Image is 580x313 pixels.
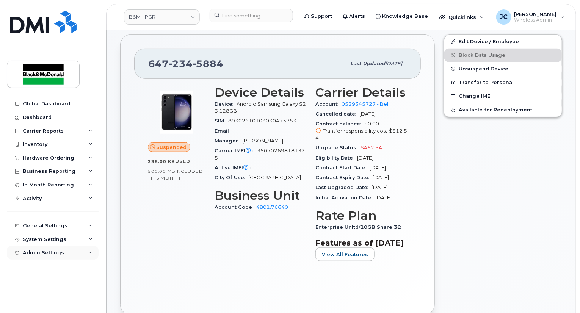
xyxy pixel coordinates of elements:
[215,86,306,99] h3: Device Details
[315,101,342,107] span: Account
[215,138,242,144] span: Manager
[215,148,257,153] span: Carrier IMEI
[370,165,386,171] span: [DATE]
[315,175,373,180] span: Contract Expiry Date
[375,195,392,200] span: [DATE]
[434,9,489,25] div: Quicklinks
[315,111,359,117] span: Cancelled date
[372,185,388,190] span: [DATE]
[514,17,557,23] span: Wireless Admin
[215,101,306,114] span: Android Samsung Galaxy S23 128GB
[215,189,306,202] h3: Business Unit
[315,247,375,261] button: View All Features
[215,118,228,124] span: SIM
[342,101,389,107] a: 0529345727 - Bell
[175,158,190,164] span: used
[215,165,255,171] span: Active IMEI
[357,155,373,161] span: [DATE]
[444,62,562,76] button: Unsuspend Device
[124,9,200,25] a: B&M - PGR
[248,175,301,180] span: [GEOGRAPHIC_DATA]
[215,204,256,210] span: Account Code
[315,121,364,127] span: Contract balance
[256,204,288,210] a: 4801.76640
[299,9,337,24] a: Support
[385,61,402,66] span: [DATE]
[315,209,407,222] h3: Rate Plan
[315,238,407,247] h3: Features as of [DATE]
[323,128,387,134] span: Transfer responsibility cost
[359,111,376,117] span: [DATE]
[500,13,508,22] span: JC
[444,103,562,117] button: Available for Redeployment
[322,251,368,258] span: View All Features
[148,169,176,174] span: 500.00 MB
[444,49,562,62] button: Block Data Usage
[215,101,237,107] span: Device
[255,165,260,171] span: —
[315,121,407,141] span: $0.00
[459,107,532,113] span: Available for Redeployment
[215,148,305,160] span: 350702698181325
[382,13,428,20] span: Knowledge Base
[210,9,293,22] input: Find something...
[444,76,562,89] button: Transfer to Personal
[350,61,385,66] span: Last updated
[315,155,357,161] span: Eligibility Date
[148,159,175,164] span: 238.00 KB
[315,185,372,190] span: Last Upgraded Date
[315,224,405,230] span: Enterprise Unltd/10GB Share 36
[459,66,508,72] span: Unsuspend Device
[228,118,296,124] span: 89302610103030473753
[215,128,233,134] span: Email
[154,89,199,135] img: image20231002-3703462-r49339.jpeg
[491,9,570,25] div: Jackie Cox
[315,145,361,150] span: Upgrade Status
[349,13,365,20] span: Alerts
[157,144,187,151] span: Suspended
[337,9,370,24] a: Alerts
[148,58,223,69] span: 647
[315,195,375,200] span: Initial Activation Date
[315,165,370,171] span: Contract Start Date
[373,175,389,180] span: [DATE]
[169,58,193,69] span: 234
[361,145,382,150] span: $462.54
[193,58,223,69] span: 5884
[233,128,238,134] span: —
[448,14,476,20] span: Quicklinks
[444,35,562,49] a: Edit Device / Employee
[444,89,562,103] button: Change IMEI
[315,86,407,99] h3: Carrier Details
[215,175,248,180] span: City Of Use
[311,13,332,20] span: Support
[242,138,283,144] span: [PERSON_NAME]
[514,11,557,17] span: [PERSON_NAME]
[148,168,203,181] span: included this month
[370,9,433,24] a: Knowledge Base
